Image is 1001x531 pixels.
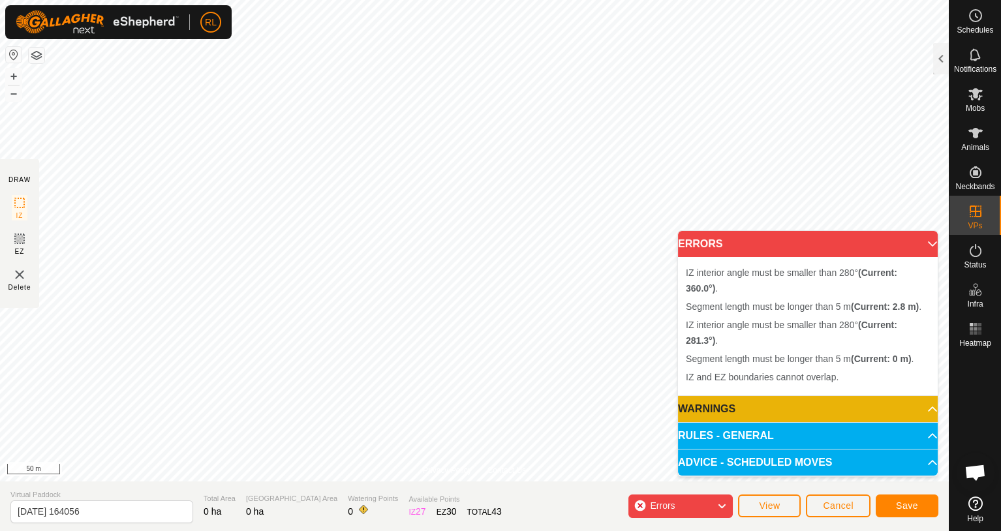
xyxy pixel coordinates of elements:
img: VP [12,267,27,282]
span: 0 ha [246,506,264,517]
span: [GEOGRAPHIC_DATA] Area [246,493,337,504]
a: Privacy Policy [423,464,472,476]
button: Save [876,494,938,517]
span: ADVICE - SCHEDULED MOVES [678,457,832,468]
div: IZ [408,505,425,519]
span: Cancel [823,500,854,511]
b: (Current: 0 m) [851,354,912,364]
a: Help [949,491,1001,528]
span: Help [967,515,983,523]
img: Gallagher Logo [16,10,179,34]
p-accordion-header: ADVICE - SCHEDULED MOVES [678,449,938,476]
a: Contact Us [487,464,526,476]
span: Available Points [408,494,501,505]
button: Map Layers [29,48,44,63]
span: Neckbands [955,183,994,190]
p-accordion-header: ERRORS [678,231,938,257]
b: (Current: 2.8 m) [851,301,919,312]
button: + [6,68,22,84]
p-accordion-header: WARNINGS [678,396,938,422]
span: Total Area [204,493,236,504]
span: Delete [8,282,31,292]
span: View [759,500,780,511]
span: 0 ha [204,506,221,517]
span: Segment length must be longer than 5 m . [686,354,914,364]
span: 30 [446,506,457,517]
div: Open chat [956,453,995,492]
button: View [738,494,801,517]
span: RULES - GENERAL [678,431,774,441]
span: ERRORS [678,239,722,249]
span: RL [205,16,217,29]
span: VPs [968,222,982,230]
span: Notifications [954,65,996,73]
span: WARNINGS [678,404,735,414]
button: Cancel [806,494,870,517]
span: Schedules [957,26,993,34]
div: EZ [437,505,457,519]
span: Virtual Paddock [10,489,193,500]
span: Errors [650,500,675,511]
button: – [6,85,22,101]
span: 27 [416,506,426,517]
span: Save [896,500,918,511]
span: Infra [967,300,983,308]
span: Segment length must be longer than 5 m . [686,301,921,312]
div: TOTAL [467,505,502,519]
span: Heatmap [959,339,991,347]
span: IZ interior angle must be smaller than 280° . [686,267,897,294]
span: EZ [15,247,25,256]
span: IZ interior angle must be smaller than 280° . [686,320,897,346]
span: IZ [16,211,23,220]
span: IZ and EZ boundaries cannot overlap. [686,372,839,382]
p-accordion-header: RULES - GENERAL [678,423,938,449]
span: Animals [961,144,989,151]
span: Status [964,261,986,269]
div: DRAW [8,175,31,185]
span: 0 [348,506,353,517]
span: Mobs [966,104,985,112]
p-accordion-content: ERRORS [678,257,938,395]
span: Watering Points [348,493,398,504]
button: Reset Map [6,47,22,63]
span: 43 [491,506,502,517]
